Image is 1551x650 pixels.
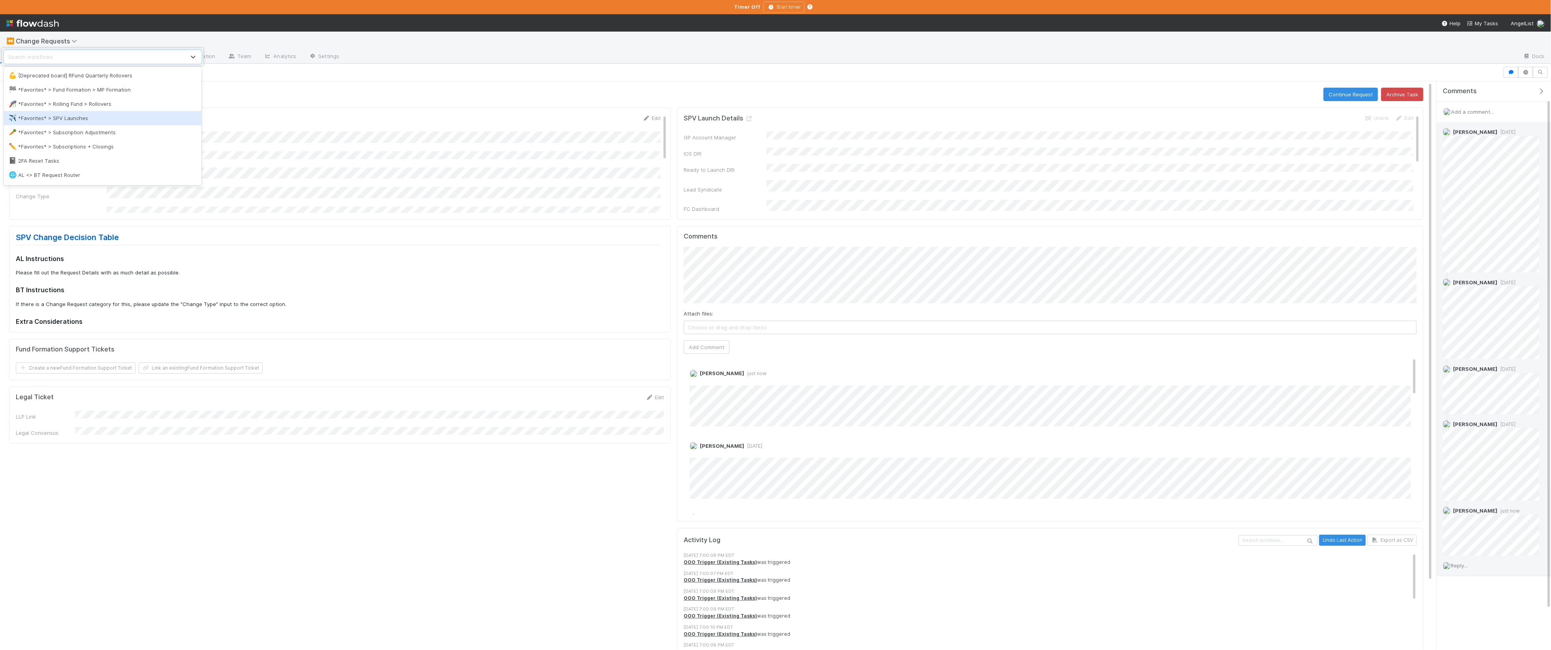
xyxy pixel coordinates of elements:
[9,86,17,93] span: 🏁
[9,100,17,107] span: 🎢
[9,157,17,164] span: 📓
[9,114,197,122] div: *Favorites* > SPV Launches
[9,86,197,94] div: *Favorites* > Fund Formation > MP Formation
[9,129,17,135] span: 🥕
[9,157,197,165] div: 2FA Reset Tasks
[9,143,197,150] div: *Favorites* > Subscriptions + Closings
[9,115,17,121] span: ✈️
[9,128,197,136] div: *Favorites* > Subscription Adjustments
[8,53,53,61] div: Search workflows
[9,143,17,150] span: ✏️
[9,100,197,108] div: *Favorites* > Rolling Fund > Rollovers
[9,72,17,79] span: 💪
[9,71,197,79] div: [Deprecated board] RFund Quarterly Rollovers
[9,171,17,178] span: 🌐
[9,171,197,179] div: AL <> BT Request Router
